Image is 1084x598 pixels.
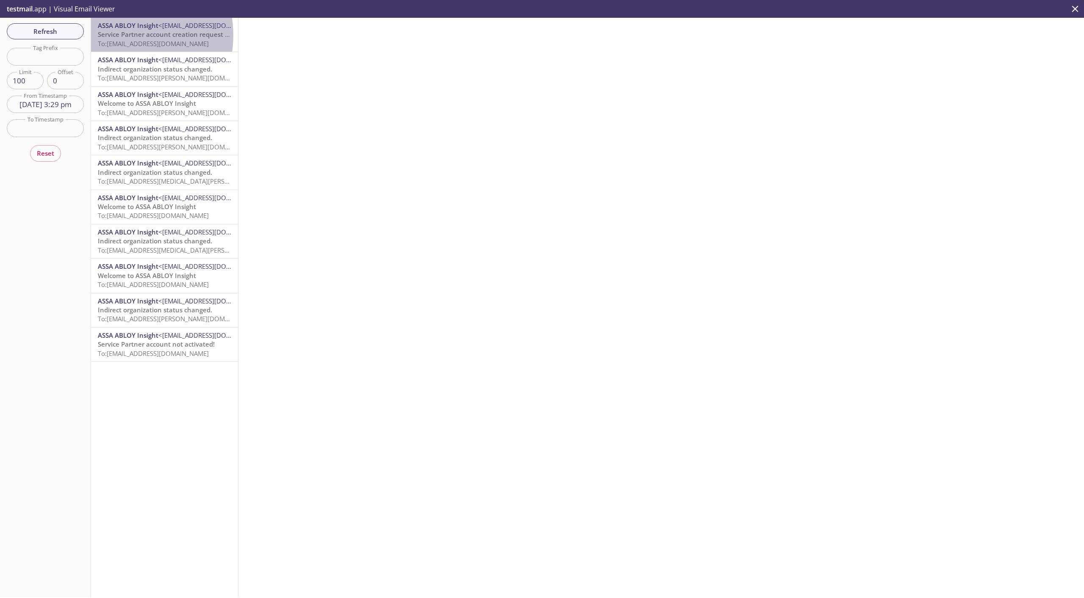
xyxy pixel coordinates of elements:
[98,262,158,270] span: ASSA ABLOY Insight
[158,159,268,167] span: <[EMAIL_ADDRESS][DOMAIN_NAME]>
[98,159,158,167] span: ASSA ABLOY Insight
[158,297,268,305] span: <[EMAIL_ADDRESS][DOMAIN_NAME]>
[98,306,212,314] span: Indirect organization status changed.
[98,99,196,107] span: Welcome to ASSA ABLOY Insight
[37,148,54,159] span: Reset
[158,228,268,236] span: <[EMAIL_ADDRESS][DOMAIN_NAME]>
[91,155,238,189] div: ASSA ABLOY Insight<[EMAIL_ADDRESS][DOMAIN_NAME]>Indirect organization status changed.To:[EMAIL_AD...
[98,228,158,236] span: ASSA ABLOY Insight
[91,259,238,292] div: ASSA ABLOY Insight<[EMAIL_ADDRESS][DOMAIN_NAME]>Welcome to ASSA ABLOY InsightTo:[EMAIL_ADDRESS][D...
[98,202,196,211] span: Welcome to ASSA ABLOY Insight
[14,26,77,37] span: Refresh
[98,143,257,151] span: To: [EMAIL_ADDRESS][PERSON_NAME][DOMAIN_NAME]
[98,133,212,142] span: Indirect organization status changed.
[98,237,212,245] span: Indirect organization status changed.
[98,55,158,64] span: ASSA ABLOY Insight
[91,18,238,362] nav: emails
[98,331,158,339] span: ASSA ABLOY Insight
[91,224,238,258] div: ASSA ABLOY Insight<[EMAIL_ADDRESS][DOMAIN_NAME]>Indirect organization status changed.To:[EMAIL_AD...
[98,211,209,220] span: To: [EMAIL_ADDRESS][DOMAIN_NAME]
[98,297,158,305] span: ASSA ABLOY Insight
[98,124,158,133] span: ASSA ABLOY Insight
[158,331,268,339] span: <[EMAIL_ADDRESS][DOMAIN_NAME]>
[98,349,209,358] span: To: [EMAIL_ADDRESS][DOMAIN_NAME]
[98,108,257,117] span: To: [EMAIL_ADDRESS][PERSON_NAME][DOMAIN_NAME]
[98,90,158,99] span: ASSA ABLOY Insight
[158,90,268,99] span: <[EMAIL_ADDRESS][DOMAIN_NAME]>
[98,271,196,280] span: Welcome to ASSA ABLOY Insight
[98,340,215,348] span: Service Partner account not activated!
[98,65,212,73] span: Indirect organization status changed.
[98,168,212,176] span: Indirect organization status changed.
[98,193,158,202] span: ASSA ABLOY Insight
[98,39,209,48] span: To: [EMAIL_ADDRESS][DOMAIN_NAME]
[98,177,307,185] span: To: [EMAIL_ADDRESS][MEDICAL_DATA][PERSON_NAME][DOMAIN_NAME]
[98,30,256,39] span: Service Partner account creation request submitted
[7,4,33,14] span: testmail
[91,18,238,52] div: ASSA ABLOY Insight<[EMAIL_ADDRESS][DOMAIN_NAME]>Service Partner account creation request submitte...
[98,280,209,289] span: To: [EMAIL_ADDRESS][DOMAIN_NAME]
[91,52,238,86] div: ASSA ABLOY Insight<[EMAIL_ADDRESS][DOMAIN_NAME]>Indirect organization status changed.To:[EMAIL_AD...
[30,145,61,161] button: Reset
[158,193,268,202] span: <[EMAIL_ADDRESS][DOMAIN_NAME]>
[98,74,257,82] span: To: [EMAIL_ADDRESS][PERSON_NAME][DOMAIN_NAME]
[98,246,307,254] span: To: [EMAIL_ADDRESS][MEDICAL_DATA][PERSON_NAME][DOMAIN_NAME]
[98,314,257,323] span: To: [EMAIL_ADDRESS][PERSON_NAME][DOMAIN_NAME]
[158,55,268,64] span: <[EMAIL_ADDRESS][DOMAIN_NAME]>
[91,87,238,121] div: ASSA ABLOY Insight<[EMAIL_ADDRESS][DOMAIN_NAME]>Welcome to ASSA ABLOY InsightTo:[EMAIL_ADDRESS][P...
[158,262,268,270] span: <[EMAIL_ADDRESS][DOMAIN_NAME]>
[91,328,238,361] div: ASSA ABLOY Insight<[EMAIL_ADDRESS][DOMAIN_NAME]>Service Partner account not activated!To:[EMAIL_A...
[91,121,238,155] div: ASSA ABLOY Insight<[EMAIL_ADDRESS][DOMAIN_NAME]>Indirect organization status changed.To:[EMAIL_AD...
[7,23,84,39] button: Refresh
[91,293,238,327] div: ASSA ABLOY Insight<[EMAIL_ADDRESS][DOMAIN_NAME]>Indirect organization status changed.To:[EMAIL_AD...
[91,190,238,224] div: ASSA ABLOY Insight<[EMAIL_ADDRESS][DOMAIN_NAME]>Welcome to ASSA ABLOY InsightTo:[EMAIL_ADDRESS][D...
[98,21,158,30] span: ASSA ABLOY Insight
[158,21,268,30] span: <[EMAIL_ADDRESS][DOMAIN_NAME]>
[158,124,268,133] span: <[EMAIL_ADDRESS][DOMAIN_NAME]>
